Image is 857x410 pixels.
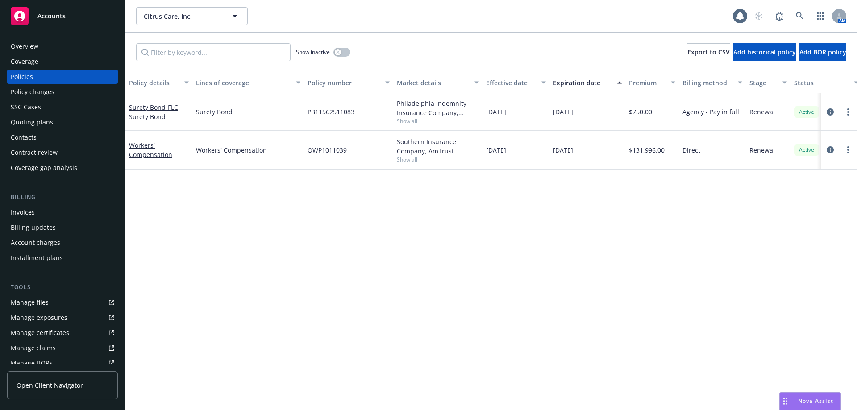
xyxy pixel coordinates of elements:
button: Add historical policy [733,43,796,61]
div: Coverage gap analysis [11,161,77,175]
span: Renewal [749,107,775,116]
a: circleInformation [825,145,836,155]
div: Policy number [308,78,380,87]
span: Add historical policy [733,48,796,56]
span: Agency - Pay in full [682,107,739,116]
button: Policy number [304,72,393,93]
span: Export to CSV [687,48,730,56]
div: Effective date [486,78,536,87]
a: Quoting plans [7,115,118,129]
button: Stage [746,72,790,93]
span: [DATE] [486,107,506,116]
div: Billing [7,193,118,202]
a: Overview [7,39,118,54]
span: Citrus Care, Inc. [144,12,221,21]
button: Effective date [483,72,549,93]
button: Nova Assist [779,392,841,410]
span: Accounts [37,12,66,20]
div: Manage certificates [11,326,69,340]
div: Policies [11,70,33,84]
button: Citrus Care, Inc. [136,7,248,25]
span: Direct [682,145,700,155]
span: Active [798,146,815,154]
div: SSC Cases [11,100,41,114]
div: Expiration date [553,78,612,87]
button: Lines of coverage [192,72,304,93]
span: [DATE] [553,145,573,155]
span: Renewal [749,145,775,155]
a: Coverage [7,54,118,69]
div: Overview [11,39,38,54]
span: Active [798,108,815,116]
div: Status [794,78,849,87]
a: Billing updates [7,220,118,235]
button: Add BOR policy [799,43,846,61]
button: Market details [393,72,483,93]
span: $131,996.00 [629,145,665,155]
a: Contract review [7,145,118,160]
a: Manage certificates [7,326,118,340]
span: Open Client Navigator [17,381,83,390]
a: Accounts [7,4,118,29]
div: Installment plans [11,251,63,265]
div: Coverage [11,54,38,69]
a: Manage files [7,295,118,310]
span: - FLC Surety Bond [129,103,178,121]
div: Tools [7,283,118,292]
div: Philadelphia Indemnity Insurance Company, Philadelphia Insurance Companies, Surety1 [397,99,479,117]
div: Contract review [11,145,58,160]
div: Policy details [129,78,179,87]
button: Policy details [125,72,192,93]
input: Filter by keyword... [136,43,291,61]
div: Stage [749,78,777,87]
span: OWP1011039 [308,145,347,155]
a: SSC Cases [7,100,118,114]
a: Manage exposures [7,311,118,325]
a: Account charges [7,236,118,250]
div: Market details [397,78,469,87]
div: Premium [629,78,666,87]
a: more [843,145,853,155]
span: Add BOR policy [799,48,846,56]
div: Quoting plans [11,115,53,129]
div: Manage BORs [11,356,53,370]
div: Contacts [11,130,37,145]
a: Report a Bug [770,7,788,25]
a: Surety Bond [196,107,300,116]
a: Contacts [7,130,118,145]
button: Expiration date [549,72,625,93]
span: Show all [397,117,479,125]
button: Premium [625,72,679,93]
div: Billing method [682,78,732,87]
span: PB11562511083 [308,107,354,116]
div: Policy changes [11,85,54,99]
span: Show all [397,156,479,163]
a: more [843,107,853,117]
button: Billing method [679,72,746,93]
span: Show inactive [296,48,330,56]
a: Invoices [7,205,118,219]
a: Policy changes [7,85,118,99]
a: Search [791,7,809,25]
a: Manage claims [7,341,118,355]
div: Manage exposures [11,311,67,325]
div: Invoices [11,205,35,219]
div: Manage claims [11,341,56,355]
a: Installment plans [7,251,118,265]
a: Switch app [811,7,829,25]
div: Drag to move [780,393,791,410]
a: circleInformation [825,107,836,117]
span: $750.00 [629,107,652,116]
div: Manage files [11,295,49,310]
div: Billing updates [11,220,56,235]
a: Workers' Compensation [129,141,172,159]
button: Export to CSV [687,43,730,61]
div: Southern Insurance Company, AmTrust Financial Services [397,137,479,156]
span: Nova Assist [798,397,833,405]
a: Manage BORs [7,356,118,370]
a: Workers' Compensation [196,145,300,155]
a: Start snowing [750,7,768,25]
a: Surety Bond [129,103,178,121]
a: Coverage gap analysis [7,161,118,175]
